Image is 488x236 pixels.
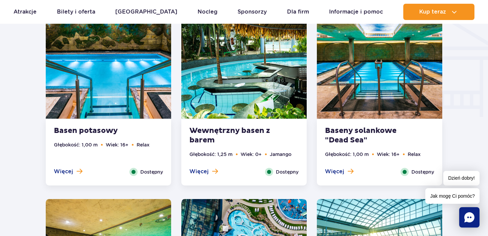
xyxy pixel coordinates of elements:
span: Dostępny [140,168,163,176]
img: Pool with bar [181,13,307,119]
li: Relax [137,141,149,149]
span: Dostępny [411,168,434,176]
li: Głębokość: 1,25 m [189,151,232,158]
img: Baseny solankowe [317,13,442,119]
li: Wiek: 16+ [106,141,128,149]
a: [GEOGRAPHIC_DATA] [115,4,177,20]
button: Więcej [189,168,218,175]
li: Relax [408,151,421,158]
span: Więcej [189,168,209,175]
strong: Baseny solankowe "Dead Sea" [325,126,407,145]
button: Więcej [54,168,82,175]
img: Potassium Pool [46,13,171,119]
button: Kup teraz [403,4,474,20]
li: Wiek: 16+ [377,151,400,158]
a: Atrakcje [14,4,37,20]
span: Więcej [54,168,73,175]
a: Informacje i pomoc [329,4,383,20]
span: Jak mogę Ci pomóc? [425,188,480,204]
a: Dla firm [287,4,309,20]
span: Więcej [325,168,344,175]
span: Kup teraz [419,9,446,15]
strong: Wewnętrzny basen z barem [189,126,271,145]
span: Dostępny [276,168,299,176]
div: Chat [459,207,480,228]
button: Więcej [325,168,353,175]
li: Głębokość: 1,00 m [325,151,369,158]
a: Bilety i oferta [57,4,95,20]
li: Jamango [270,151,291,158]
a: Sponsorzy [238,4,267,20]
li: Wiek: 0+ [241,151,262,158]
strong: Basen potasowy [54,126,136,136]
li: Głębokość: 1,00 m [54,141,98,149]
a: Nocleg [198,4,218,20]
span: Dzień dobry! [443,171,480,185]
